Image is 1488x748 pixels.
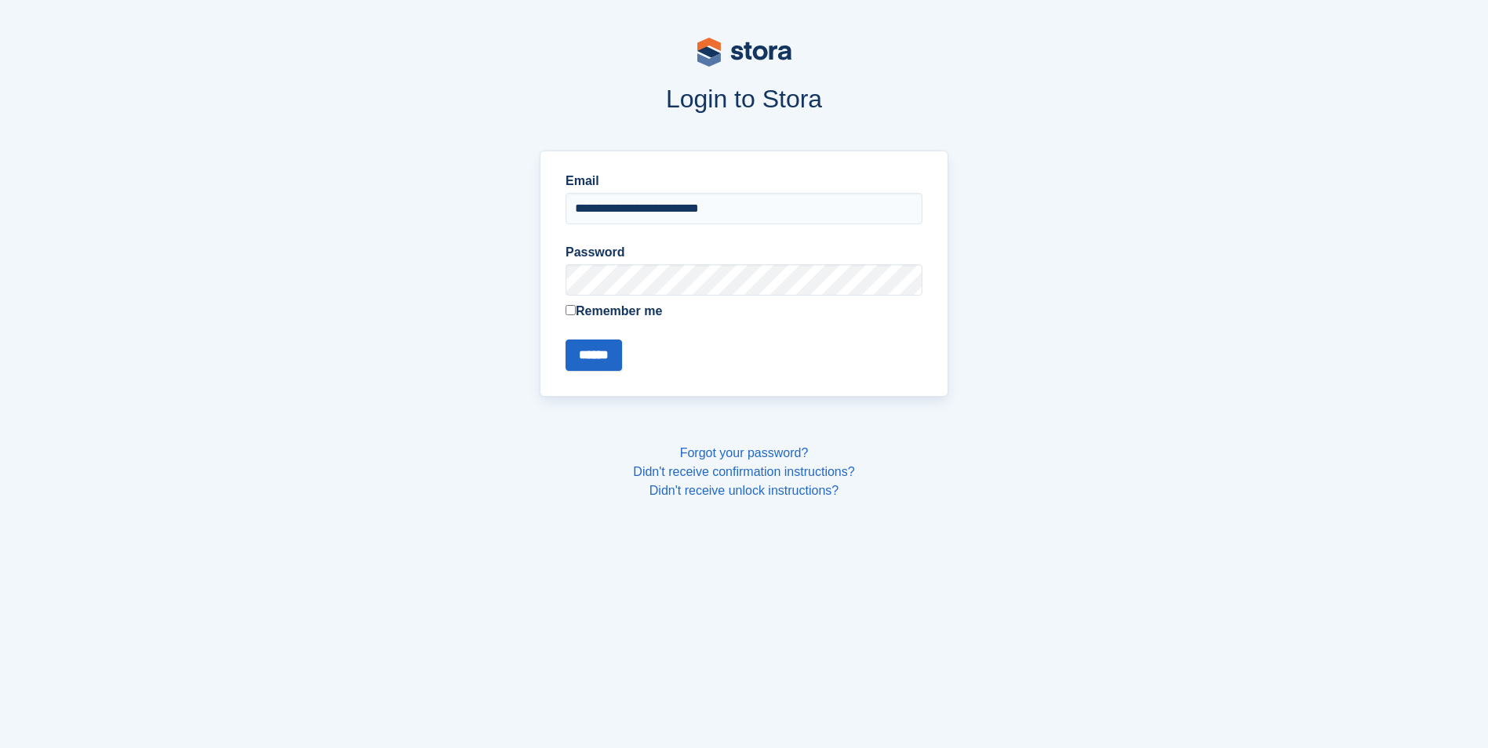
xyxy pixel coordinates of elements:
[633,465,854,478] a: Didn't receive confirmation instructions?
[649,484,839,497] a: Didn't receive unlock instructions?
[566,243,922,262] label: Password
[241,85,1248,113] h1: Login to Stora
[566,172,922,191] label: Email
[566,302,922,321] label: Remember me
[566,305,576,315] input: Remember me
[680,446,809,459] a: Forgot your password?
[697,38,791,67] img: stora-logo-53a41332b3708ae10de48c4981b4e9114cc0af31d8433b30ea865607fb682f29.svg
